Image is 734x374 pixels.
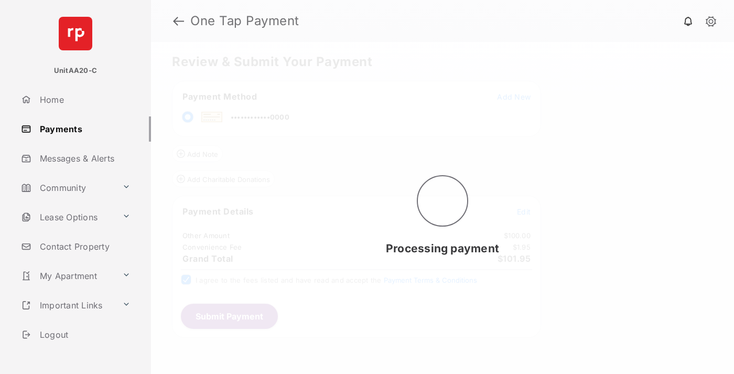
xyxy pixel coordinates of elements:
a: Home [17,87,151,112]
span: Processing payment [386,242,499,255]
a: Important Links [17,293,118,318]
a: Messages & Alerts [17,146,151,171]
a: Payments [17,116,151,142]
a: Community [17,175,118,200]
p: UnitAA20-C [54,66,97,76]
a: Logout [17,322,151,347]
a: My Apartment [17,263,118,288]
img: svg+xml;base64,PHN2ZyB4bWxucz0iaHR0cDovL3d3dy53My5vcmcvMjAwMC9zdmciIHdpZHRoPSI2NCIgaGVpZ2h0PSI2NC... [59,17,92,50]
strong: One Tap Payment [190,15,299,27]
a: Lease Options [17,205,118,230]
a: Contact Property [17,234,151,259]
